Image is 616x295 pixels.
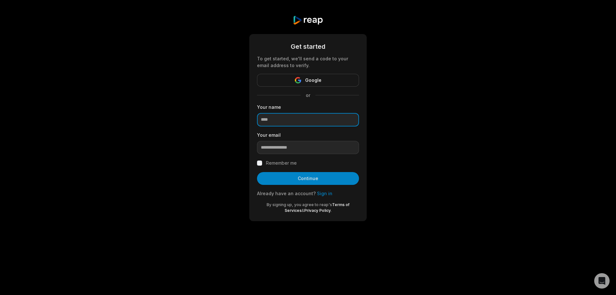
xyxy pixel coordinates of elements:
[301,92,315,99] span: or
[302,208,304,213] span: &
[257,191,316,196] span: Already have an account?
[317,191,332,196] a: Sign in
[257,42,359,51] div: Get started
[594,273,610,289] div: Open Intercom Messenger
[293,15,323,25] img: reap
[257,55,359,69] div: To get started, we'll send a code to your email address to verify.
[305,76,321,84] span: Google
[257,132,359,138] label: Your email
[257,74,359,87] button: Google
[331,208,332,213] span: .
[266,159,297,167] label: Remember me
[257,104,359,110] label: Your name
[257,172,359,185] button: Continue
[267,202,332,207] span: By signing up, you agree to reap's
[304,208,331,213] a: Privacy Policy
